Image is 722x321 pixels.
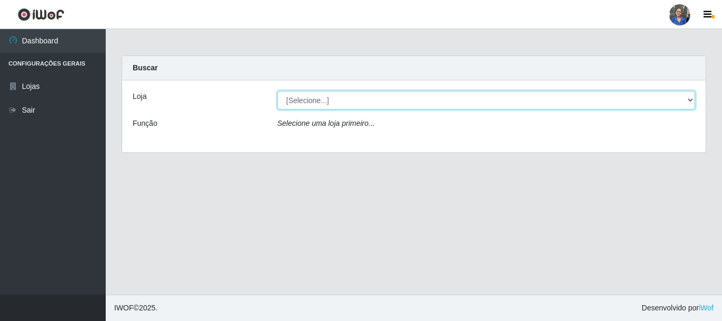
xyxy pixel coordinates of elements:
[114,304,134,312] span: IWOF
[277,119,375,127] i: Selecione uma loja primeiro...
[642,302,714,314] span: Desenvolvido por
[133,91,146,102] label: Loja
[17,8,64,21] img: CoreUI Logo
[133,118,158,129] label: Função
[114,302,158,314] span: © 2025 .
[133,63,158,72] strong: Buscar
[699,304,714,312] a: iWof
